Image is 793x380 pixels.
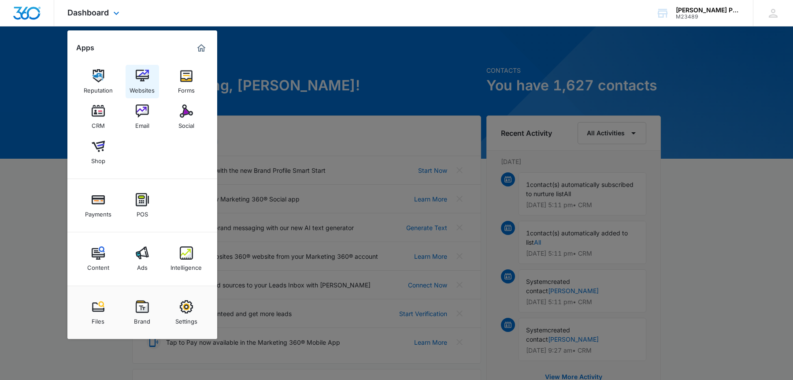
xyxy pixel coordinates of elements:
div: Payments [85,206,111,218]
a: Websites [126,65,159,98]
a: Email [126,100,159,134]
span: Dashboard [67,8,109,17]
div: Content [87,260,109,271]
a: Files [82,296,115,329]
div: Websites [130,82,155,94]
h2: Apps [76,44,94,52]
div: Shop [91,153,105,164]
a: Content [82,242,115,276]
div: CRM [92,118,105,129]
div: Intelligence [170,260,202,271]
a: POS [126,189,159,222]
a: Social [170,100,203,134]
div: account name [676,7,740,14]
div: Ads [137,260,148,271]
div: Forms [178,82,195,94]
div: Settings [175,313,197,325]
div: Files [92,313,104,325]
div: Email [135,118,149,129]
a: Brand [126,296,159,329]
a: CRM [82,100,115,134]
a: Reputation [82,65,115,98]
a: Shop [82,135,115,169]
a: Ads [126,242,159,276]
div: account id [676,14,740,20]
div: Brand [134,313,150,325]
a: Settings [170,296,203,329]
a: Forms [170,65,203,98]
div: Social [178,118,194,129]
a: Intelligence [170,242,203,276]
a: Payments [82,189,115,222]
a: Marketing 360® Dashboard [194,41,208,55]
div: POS [137,206,148,218]
div: Reputation [84,82,113,94]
